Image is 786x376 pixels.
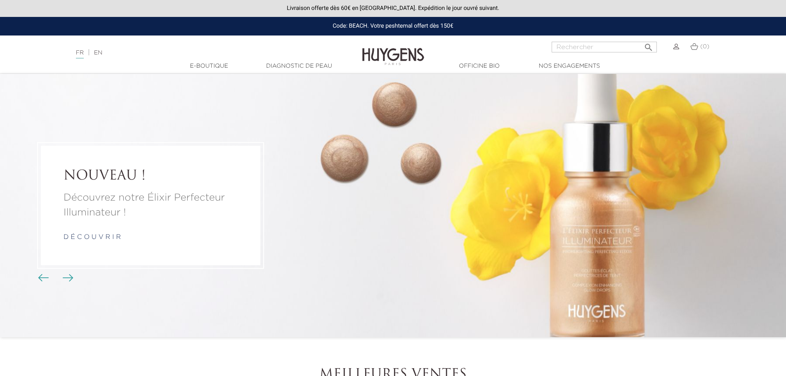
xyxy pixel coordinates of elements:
[72,48,321,58] div: |
[64,191,238,220] a: Découvrez notre Élixir Perfecteur Illuminateur !
[94,50,102,56] a: EN
[552,42,657,52] input: Rechercher
[168,62,250,71] a: E-Boutique
[362,35,424,66] img: Huygens
[700,44,709,50] span: (0)
[64,234,121,241] a: d é c o u v r i r
[76,50,84,59] a: FR
[258,62,340,71] a: Diagnostic de peau
[641,39,656,50] button: 
[528,62,611,71] a: Nos engagements
[64,168,238,184] a: NOUVEAU !
[438,62,521,71] a: Officine Bio
[41,272,68,284] div: Boutons du carrousel
[644,40,654,50] i: 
